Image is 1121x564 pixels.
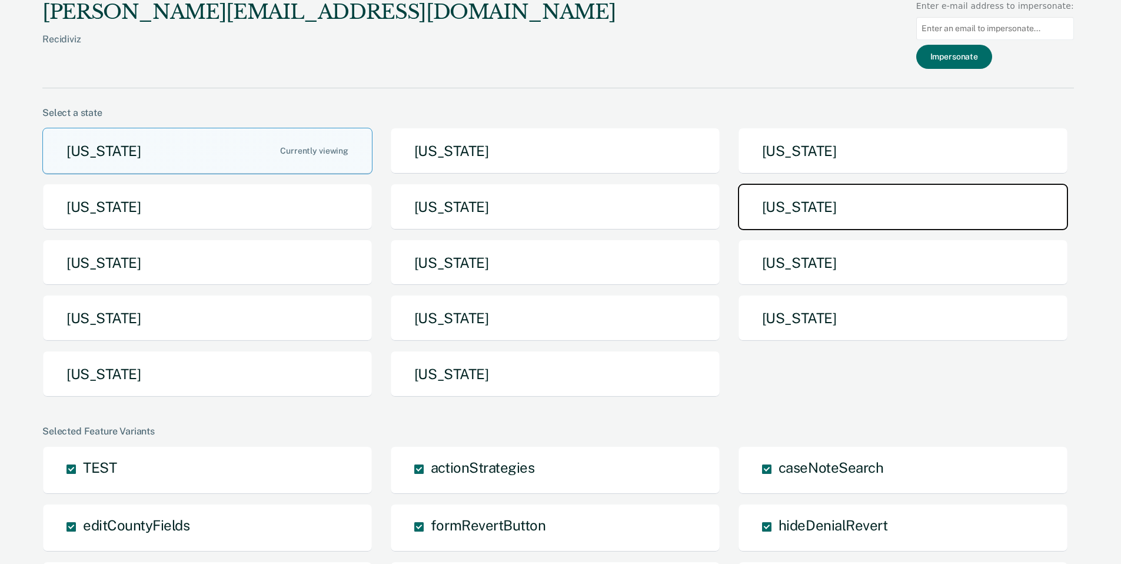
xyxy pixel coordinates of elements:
[83,517,189,533] span: editCountyFields
[431,517,545,533] span: formRevertButton
[42,128,372,174] button: [US_STATE]
[83,459,117,476] span: TEST
[390,184,720,230] button: [US_STATE]
[916,45,992,69] button: Impersonate
[42,107,1074,118] div: Select a state
[390,295,720,341] button: [US_STATE]
[42,426,1074,437] div: Selected Feature Variants
[738,295,1068,341] button: [US_STATE]
[42,351,372,397] button: [US_STATE]
[738,184,1068,230] button: [US_STATE]
[390,351,720,397] button: [US_STATE]
[42,240,372,286] button: [US_STATE]
[916,17,1074,40] input: Enter an email to impersonate...
[390,240,720,286] button: [US_STATE]
[42,295,372,341] button: [US_STATE]
[779,459,883,476] span: caseNoteSearch
[42,184,372,230] button: [US_STATE]
[431,459,534,476] span: actionStrategies
[42,34,616,64] div: Recidiviz
[779,517,887,533] span: hideDenialRevert
[738,240,1068,286] button: [US_STATE]
[738,128,1068,174] button: [US_STATE]
[390,128,720,174] button: [US_STATE]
